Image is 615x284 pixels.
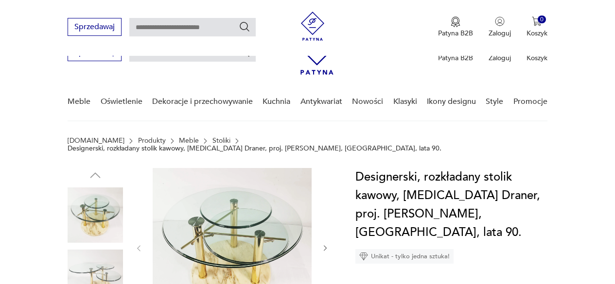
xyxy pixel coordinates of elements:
[212,137,230,145] a: Stoliki
[101,83,142,120] a: Oświetlenie
[532,17,542,26] img: Ikona koszyka
[489,17,511,38] button: Zaloguj
[495,17,505,26] img: Ikonka użytkownika
[451,17,460,27] img: Ikona medalu
[513,83,547,120] a: Promocje
[438,17,473,38] a: Ikona medaluPatyna B2B
[438,53,473,63] p: Patyna B2B
[352,83,383,120] a: Nowości
[68,18,122,36] button: Sprzedawaj
[239,21,250,33] button: Szukaj
[486,83,503,120] a: Style
[489,29,511,38] p: Zaloguj
[68,50,122,56] a: Sprzedawaj
[179,137,199,145] a: Meble
[489,53,511,63] p: Zaloguj
[393,83,417,120] a: Klasyki
[538,16,546,24] div: 0
[68,137,124,145] a: [DOMAIN_NAME]
[68,83,90,120] a: Meble
[68,145,441,152] p: Designerski, rozkładany stolik kawowy, [MEDICAL_DATA] Draner, proj. [PERSON_NAME], [GEOGRAPHIC_DA...
[359,252,368,261] img: Ikona diamentu
[355,249,454,264] div: Unikat - tylko jedna sztuka!
[68,187,123,243] img: Zdjęcie produktu Designerski, rozkładany stolik kawowy, Intermezzo Draner, proj. Georg Appeltshau...
[138,137,166,145] a: Produkty
[300,83,342,120] a: Antykwariat
[152,83,253,120] a: Dekoracje i przechowywanie
[68,24,122,31] a: Sprzedawaj
[438,29,473,38] p: Patyna B2B
[427,83,476,120] a: Ikony designu
[438,17,473,38] button: Patyna B2B
[298,12,327,41] img: Patyna - sklep z meblami i dekoracjami vintage
[527,17,547,38] button: 0Koszyk
[355,168,547,242] h1: Designerski, rozkładany stolik kawowy, [MEDICAL_DATA] Draner, proj. [PERSON_NAME], [GEOGRAPHIC_DA...
[527,53,547,63] p: Koszyk
[263,83,290,120] a: Kuchnia
[527,29,547,38] p: Koszyk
